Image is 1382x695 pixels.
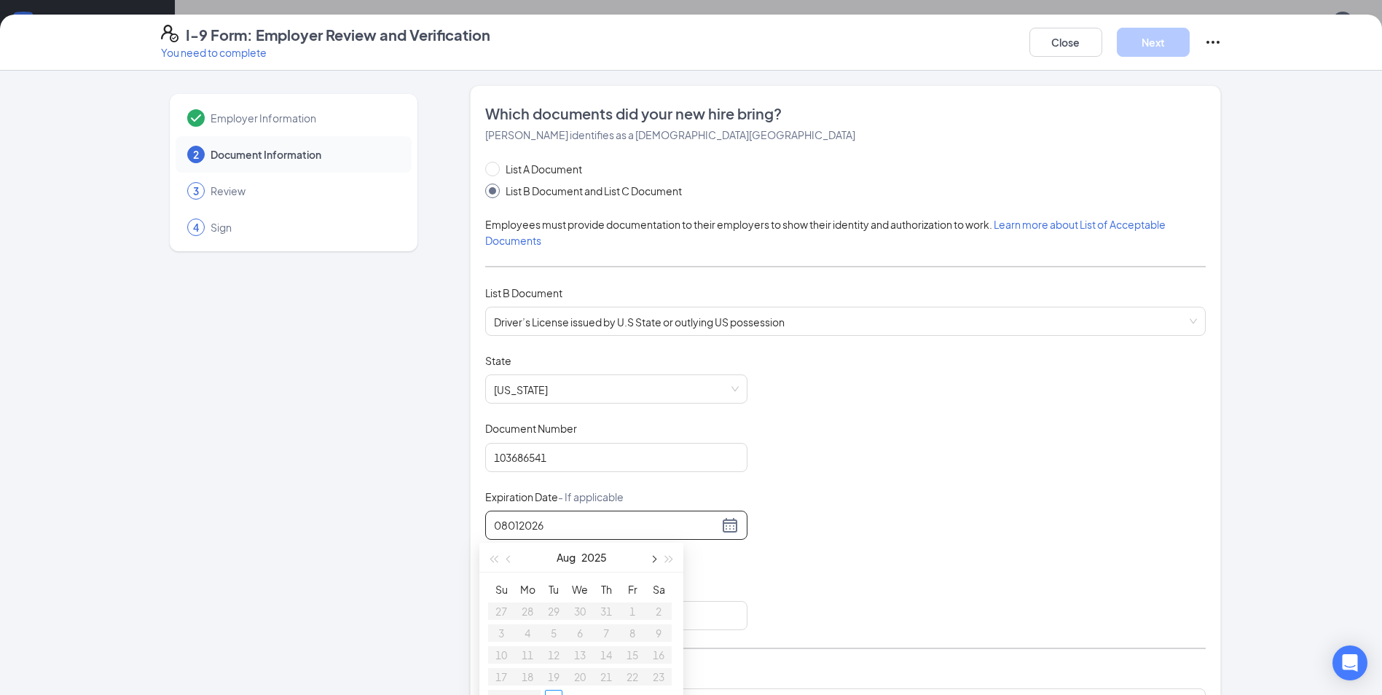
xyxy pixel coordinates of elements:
[186,25,490,45] h4: I-9 Form: Employer Review and Verification
[161,25,178,42] svg: FormI9EVerifyIcon
[558,490,624,503] span: - If applicable
[488,578,514,600] th: Su
[161,45,490,60] p: You need to complete
[593,578,619,600] th: Th
[211,111,397,125] span: Employer Information
[557,543,576,572] button: Aug
[541,578,567,600] th: Tu
[1029,28,1102,57] button: Close
[485,490,624,504] span: Expiration Date
[485,218,1166,247] span: Employees must provide documentation to their employers to show their identity and authorization ...
[619,578,645,600] th: Fr
[485,353,511,368] span: State
[187,109,205,127] svg: Checkmark
[567,578,593,600] th: We
[494,307,1197,335] span: Driver’s License issued by U.S State or outlying US possession
[211,147,397,162] span: Document Information
[645,578,672,600] th: Sa
[193,147,199,162] span: 2
[211,184,397,198] span: Review
[193,184,199,198] span: 3
[193,220,199,235] span: 4
[581,543,607,572] button: 2025
[211,220,397,235] span: Sign
[1204,34,1222,51] svg: Ellipses
[500,161,588,177] span: List A Document
[494,375,739,403] span: South Carolina
[500,183,688,199] span: List B Document and List C Document
[485,128,855,141] span: [PERSON_NAME] identifies as a [DEMOGRAPHIC_DATA][GEOGRAPHIC_DATA]
[485,286,562,299] span: List B Document
[485,421,577,436] span: Document Number
[494,517,718,533] input: 08012026
[1332,645,1367,680] div: Open Intercom Messenger
[1117,28,1190,57] button: Next
[485,103,1206,124] span: Which documents did your new hire bring?
[514,578,541,600] th: Mo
